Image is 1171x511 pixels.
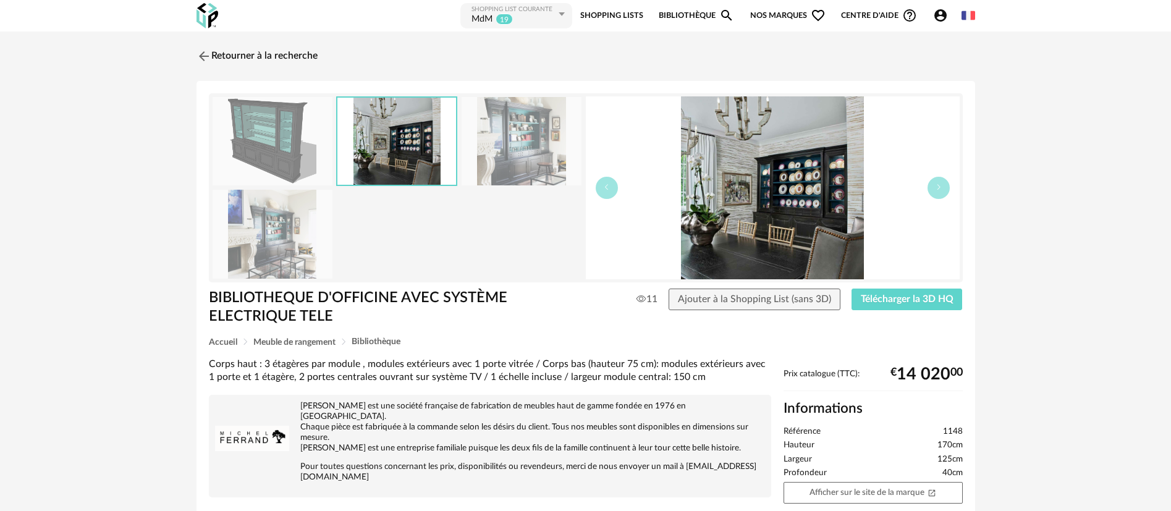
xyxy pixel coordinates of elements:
[943,426,963,437] span: 1148
[937,440,963,451] span: 170cm
[215,401,765,453] p: [PERSON_NAME] est une société française de fabrication de meubles haut de gamme fondée en 1976 en...
[897,370,950,379] span: 14 020
[933,8,953,23] span: Account Circle icon
[890,370,963,379] div: € 00
[852,289,963,311] button: Télécharger la 3D HQ
[197,43,318,70] a: Retourner à la recherche
[861,294,953,304] span: Télécharger la 3D HQ
[659,2,734,30] a: BibliothèqueMagnify icon
[636,293,657,305] span: 11
[213,190,332,278] img: 1148_3-1536x1536.jpg
[750,2,826,30] span: Nos marques
[352,337,400,346] span: Bibliothèque
[462,97,581,185] img: 1148_2-1536x1536.jpg
[933,8,948,23] span: Account Circle icon
[496,14,513,25] sup: 19
[586,96,960,279] img: 1148_8-1536x1536.jpg
[471,14,492,26] div: MdM
[784,400,963,418] h2: Informations
[811,8,826,23] span: Heart Outline icon
[197,3,218,28] img: OXP
[937,454,963,465] span: 125cm
[784,369,963,392] div: Prix catalogue (TTC):
[471,6,556,14] div: Shopping List courante
[669,289,840,311] button: Ajouter à la Shopping List (sans 3D)
[784,440,814,451] span: Hauteur
[784,468,827,479] span: Profondeur
[719,8,734,23] span: Magnify icon
[213,97,332,185] img: thumbnail.png
[902,8,917,23] span: Help Circle Outline icon
[209,338,237,347] span: Accueil
[678,294,831,304] span: Ajouter à la Shopping List (sans 3D)
[580,2,643,30] a: Shopping Lists
[197,49,211,64] img: svg+xml;base64,PHN2ZyB3aWR0aD0iMjQiIGhlaWdodD0iMjQiIHZpZXdCb3g9IjAgMCAyNCAyNCIgZmlsbD0ibm9uZSIgeG...
[841,8,917,23] span: Centre d'aideHelp Circle Outline icon
[784,482,963,504] a: Afficher sur le site de la marqueOpen In New icon
[928,488,936,496] span: Open In New icon
[784,426,821,437] span: Référence
[784,454,812,465] span: Largeur
[209,289,516,326] h1: BIBLIOTHEQUE D'OFFICINE AVEC SYSTÈME ELECTRIQUE TELE
[337,98,456,185] img: 1148_8-1536x1536.jpg
[209,358,771,384] div: Corps haut : 3 étagères par module , modules extérieurs avec 1 porte vitrée / Corps bas (hauteur ...
[215,401,289,475] img: brand logo
[253,338,336,347] span: Meuble de rangement
[215,462,765,483] p: Pour toutes questions concernant les prix, disponibilités ou revendeurs, merci de nous envoyer un...
[209,337,963,347] div: Breadcrumb
[942,468,963,479] span: 40cm
[962,9,975,22] img: fr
